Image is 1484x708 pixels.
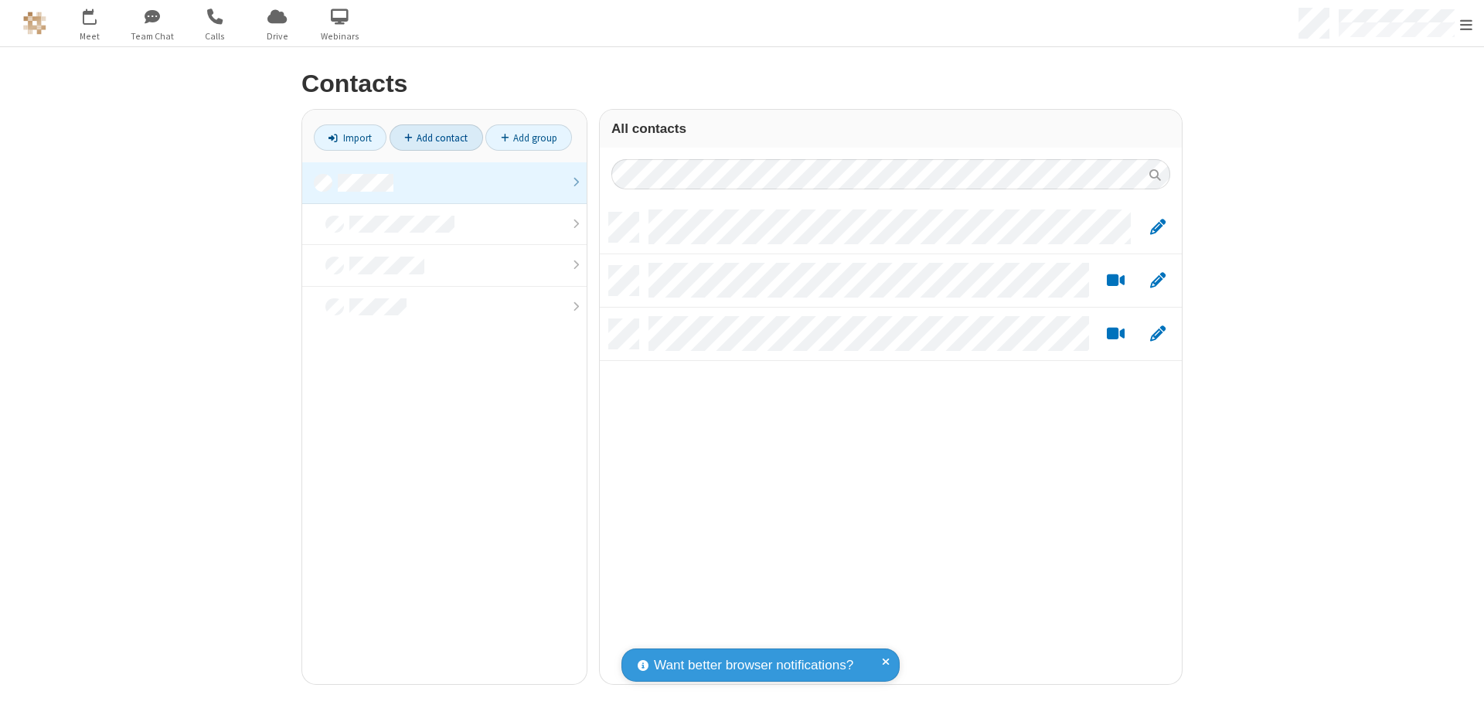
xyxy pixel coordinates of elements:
[390,124,483,151] a: Add contact
[1101,271,1131,291] button: Start a video meeting
[248,29,306,43] span: Drive
[485,124,572,151] a: Add group
[301,70,1183,97] h2: Contacts
[1142,218,1173,237] button: Edit
[311,29,369,43] span: Webinars
[611,121,1170,136] h3: All contacts
[600,201,1182,684] div: grid
[185,29,243,43] span: Calls
[654,655,853,676] span: Want better browser notifications?
[1142,271,1173,291] button: Edit
[60,29,118,43] span: Meet
[314,124,386,151] a: Import
[23,12,46,35] img: QA Selenium DO NOT DELETE OR CHANGE
[123,29,181,43] span: Team Chat
[93,9,103,20] div: 3
[1142,325,1173,344] button: Edit
[1101,325,1131,344] button: Start a video meeting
